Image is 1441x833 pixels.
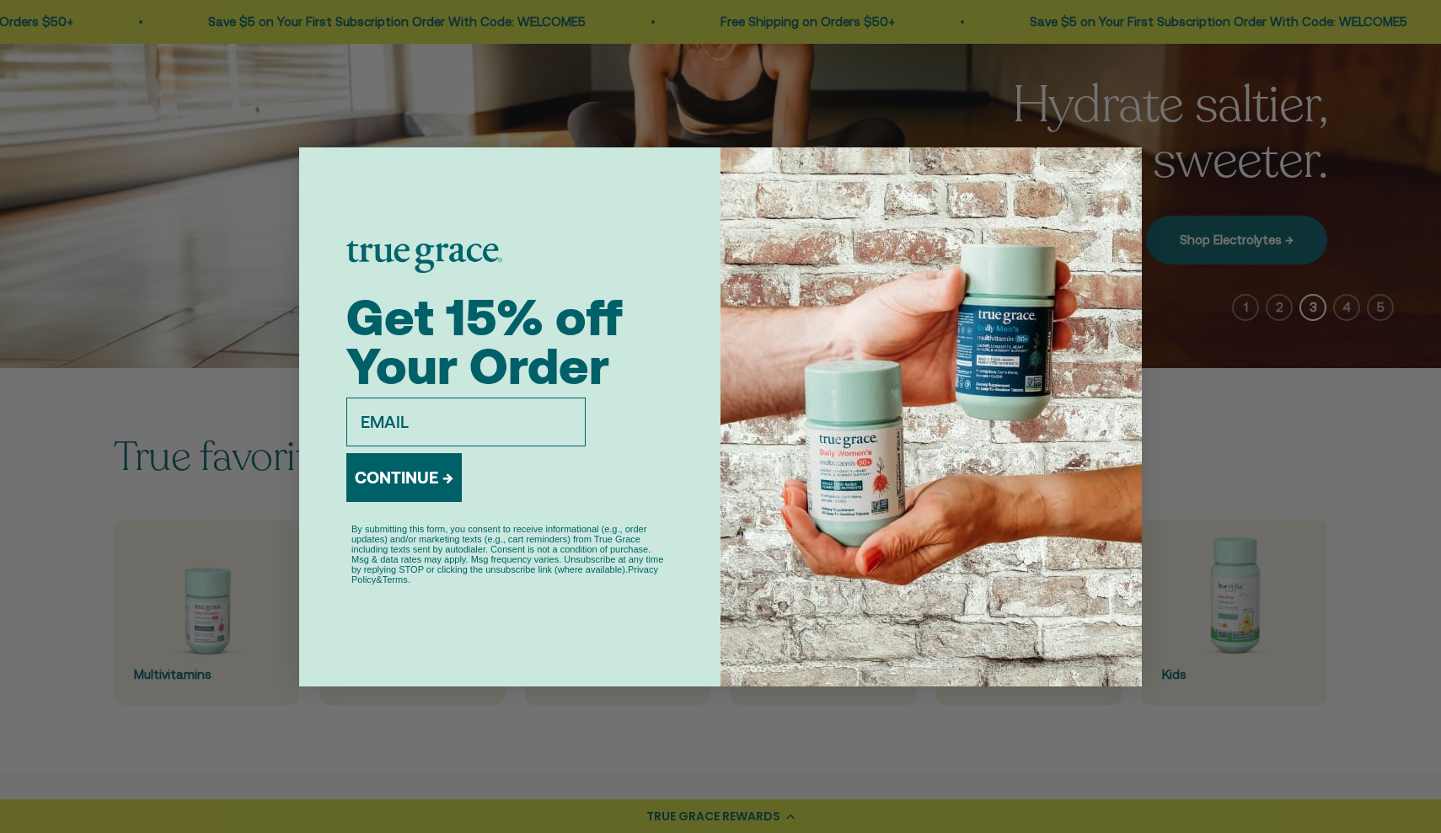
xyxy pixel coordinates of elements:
img: logo placeholder [346,241,502,273]
p: By submitting this form, you consent to receive informational (e.g., order updates) and/or market... [351,524,668,585]
a: Privacy Policy [351,564,658,585]
input: EMAIL [346,398,586,446]
button: CONTINUE → [346,453,462,502]
a: Terms [383,574,408,585]
span: Get 15% off Your Order [346,288,623,395]
img: ea6db371-f0a2-4b66-b0cf-f62b63694141.jpeg [720,147,1142,686]
button: Close dialog [1106,154,1135,184]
